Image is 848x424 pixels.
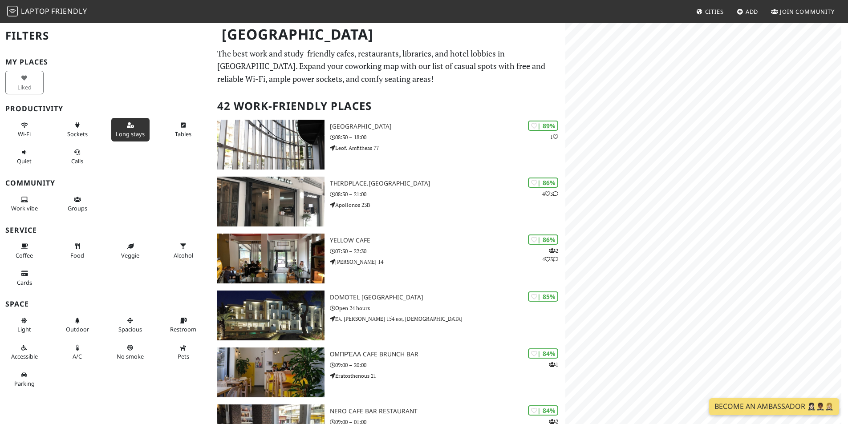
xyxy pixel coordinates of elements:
[733,4,762,20] a: Add
[7,6,18,16] img: LaptopFriendly
[709,398,839,415] a: Become an Ambassador 🤵🏻‍♀️🤵🏾‍♂️🤵🏼‍♀️
[5,192,44,216] button: Work vibe
[67,130,88,138] span: Power sockets
[174,251,193,259] span: Alcohol
[330,408,565,415] h3: Nero Cafe Bar Restaurant
[164,118,203,141] button: Tables
[117,352,144,360] span: Smoke free
[58,340,97,364] button: A/C
[330,258,565,266] p: [PERSON_NAME] 14
[330,180,565,187] h3: Thirdplace.[GEOGRAPHIC_DATA]
[118,325,142,333] span: Spacious
[5,313,44,337] button: Light
[5,58,207,66] h3: My Places
[5,367,44,391] button: Parking
[58,313,97,337] button: Outdoor
[164,340,203,364] button: Pets
[5,179,207,187] h3: Community
[217,291,325,340] img: Domotel Kastri Hotel
[178,352,189,360] span: Pet friendly
[780,8,835,16] span: Join Community
[66,325,89,333] span: Outdoor area
[330,123,565,130] h3: [GEOGRAPHIC_DATA]
[549,360,558,369] p: 1
[330,190,565,198] p: 08:30 – 21:00
[330,351,565,358] h3: Ομπρέλα Cafe Brunch Bar
[217,47,560,85] p: The best work and study-friendly cafes, restaurants, libraries, and hotel lobbies in [GEOGRAPHIC_...
[212,177,565,226] a: Thirdplace.Athens | 86% 43 Thirdplace.[GEOGRAPHIC_DATA] 08:30 – 21:00 Apollonos 23Β
[51,6,87,16] span: Friendly
[16,251,33,259] span: Coffee
[5,239,44,262] button: Coffee
[116,130,145,138] span: Long stays
[550,133,558,141] p: 1
[5,340,44,364] button: Accessible
[5,22,207,49] h2: Filters
[7,4,87,20] a: LaptopFriendly LaptopFriendly
[170,325,196,333] span: Restroom
[330,144,565,152] p: Leof. Amfitheas 77
[542,246,558,263] p: 2 4 3
[212,234,565,283] a: Yellow Cafe | 86% 243 Yellow Cafe 07:30 – 22:30 [PERSON_NAME] 14
[14,380,35,388] span: Parking
[330,247,565,255] p: 07:30 – 22:30
[330,133,565,141] p: 08:30 – 18:00
[330,294,565,301] h3: Domotel [GEOGRAPHIC_DATA]
[111,340,150,364] button: No smoke
[217,177,325,226] img: Thirdplace.Athens
[70,251,84,259] span: Food
[693,4,727,20] a: Cities
[71,157,83,165] span: Video/audio calls
[212,120,565,170] a: Red Center | 89% 1 [GEOGRAPHIC_DATA] 08:30 – 18:00 Leof. Amfitheas 77
[528,348,558,359] div: | 84%
[528,121,558,131] div: | 89%
[73,352,82,360] span: Air conditioned
[58,192,97,216] button: Groups
[212,291,565,340] a: Domotel Kastri Hotel | 85% Domotel [GEOGRAPHIC_DATA] Open 24 hours Ελ. [PERSON_NAME] 154 και, [DE...
[5,145,44,169] button: Quiet
[17,325,31,333] span: Natural light
[17,279,32,287] span: Credit cards
[17,157,32,165] span: Quiet
[330,361,565,369] p: 09:00 – 20:00
[164,313,203,337] button: Restroom
[11,352,38,360] span: Accessible
[330,304,565,312] p: Open 24 hours
[705,8,724,16] span: Cities
[542,190,558,198] p: 4 3
[217,347,325,397] img: Ομπρέλα Cafe Brunch Bar
[58,118,97,141] button: Sockets
[175,130,191,138] span: Work-friendly tables
[215,22,564,47] h1: [GEOGRAPHIC_DATA]
[164,239,203,262] button: Alcohol
[121,251,139,259] span: Veggie
[68,204,87,212] span: Group tables
[58,145,97,169] button: Calls
[111,239,150,262] button: Veggie
[330,237,565,244] h3: Yellow Cafe
[528,178,558,188] div: | 86%
[5,226,207,234] h3: Service
[528,405,558,416] div: | 84%
[528,234,558,245] div: | 86%
[5,118,44,141] button: Wi-Fi
[111,313,150,337] button: Spacious
[11,204,38,212] span: People working
[5,266,44,290] button: Cards
[5,300,207,308] h3: Space
[21,6,50,16] span: Laptop
[212,347,565,397] a: Ομπρέλα Cafe Brunch Bar | 84% 1 Ομπρέλα Cafe Brunch Bar 09:00 – 20:00 Eratosthenous 21
[330,201,565,209] p: Apollonos 23Β
[330,372,565,380] p: Eratosthenous 21
[5,105,207,113] h3: Productivity
[111,118,150,141] button: Long stays
[217,234,325,283] img: Yellow Cafe
[217,93,560,120] h2: 42 Work-Friendly Places
[58,239,97,262] button: Food
[767,4,838,20] a: Join Community
[746,8,759,16] span: Add
[528,291,558,302] div: | 85%
[330,315,565,323] p: Ελ. [PERSON_NAME] 154 και, [DEMOGRAPHIC_DATA]
[18,130,31,138] span: Stable Wi-Fi
[217,120,325,170] img: Red Center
